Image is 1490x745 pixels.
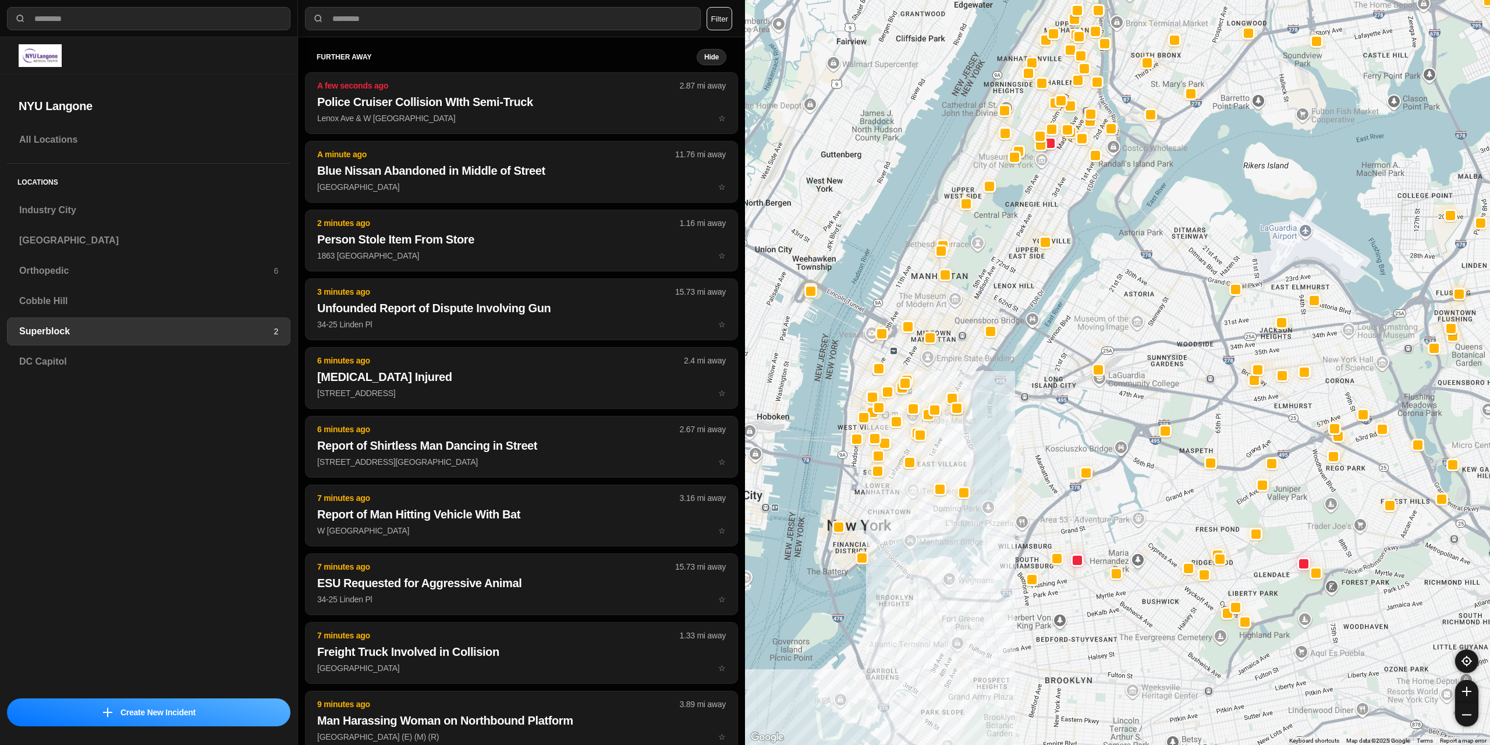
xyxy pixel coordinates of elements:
img: search [15,13,26,24]
h2: Person Stole Item From Store [317,231,726,248]
p: 6 [274,265,278,277]
span: star [718,389,726,398]
span: star [718,114,726,123]
h3: Industry City [19,203,278,217]
span: star [718,526,726,535]
img: Google [748,730,786,745]
button: Hide [697,49,726,65]
img: zoom-in [1462,687,1471,696]
a: Superblock2 [7,317,290,345]
a: 2 minutes ago1.16 mi awayPerson Stole Item From Store1863 [GEOGRAPHIC_DATA]star [305,250,738,260]
span: star [718,732,726,742]
button: iconCreate New Incident [7,698,290,726]
a: [GEOGRAPHIC_DATA] [7,227,290,255]
p: 7 minutes ago [317,492,680,504]
small: Hide [704,52,719,62]
span: star [718,320,726,329]
button: 6 minutes ago2.67 mi awayReport of Shirtless Man Dancing in Street[STREET_ADDRESS][GEOGRAPHIC_DAT... [305,416,738,478]
a: 6 minutes ago2.4 mi away[MEDICAL_DATA] Injured[STREET_ADDRESS]star [305,388,738,398]
p: 3.89 mi away [680,698,726,710]
p: 9 minutes ago [317,698,680,710]
p: [GEOGRAPHIC_DATA] [317,181,726,193]
h2: [MEDICAL_DATA] Injured [317,369,726,385]
p: 34-25 Linden Pl [317,594,726,605]
p: 34-25 Linden Pl [317,319,726,330]
h2: Report of Shirtless Man Dancing in Street [317,437,726,454]
p: 3 minutes ago [317,286,675,298]
a: 7 minutes ago15.73 mi awayESU Requested for Aggressive Animal34-25 Linden Plstar [305,594,738,604]
span: star [718,457,726,467]
p: 2 [274,326,278,337]
button: recenter [1455,649,1478,673]
a: DC Capitol [7,348,290,376]
span: Map data ©2025 Google [1346,737,1410,744]
a: 7 minutes ago3.16 mi awayReport of Man Hitting Vehicle With BatW [GEOGRAPHIC_DATA]star [305,525,738,535]
p: 2.4 mi away [684,355,726,366]
button: 3 minutes ago15.73 mi awayUnfounded Report of Dispute Involving Gun34-25 Linden Plstar [305,278,738,340]
img: recenter [1461,656,1472,666]
a: Orthopedic6 [7,257,290,285]
a: A minute ago11.76 mi awayBlue Nissan Abandoned in Middle of Street[GEOGRAPHIC_DATA]star [305,182,738,192]
p: W [GEOGRAPHIC_DATA] [317,525,726,536]
p: 1.33 mi away [680,630,726,641]
span: star [718,182,726,192]
h3: Superblock [19,324,274,338]
p: 1.16 mi away [680,217,726,229]
a: A few seconds ago2.87 mi awayPolice Cruiser Collision WIth Semi-TruckLenox Ave & W [GEOGRAPHIC_DA... [305,113,738,123]
p: 6 minutes ago [317,355,684,366]
img: icon [103,708,112,717]
a: 6 minutes ago2.67 mi awayReport of Shirtless Man Dancing in Street[STREET_ADDRESS][GEOGRAPHIC_DAT... [305,457,738,467]
button: 2 minutes ago1.16 mi awayPerson Stole Item From Store1863 [GEOGRAPHIC_DATA]star [305,210,738,271]
h5: further away [317,52,697,62]
p: 15.73 mi away [675,286,726,298]
p: 7 minutes ago [317,561,675,573]
span: star [718,595,726,604]
p: 2 minutes ago [317,217,680,229]
a: Terms (opens in new tab) [1417,737,1433,744]
a: All Locations [7,126,290,154]
a: Industry City [7,196,290,224]
img: logo [19,44,62,67]
h2: Unfounded Report of Dispute Involving Gun [317,300,726,316]
p: [GEOGRAPHIC_DATA] [317,662,726,674]
p: [GEOGRAPHIC_DATA] (E) (M) (R) [317,731,726,743]
h3: All Locations [19,133,278,147]
a: Report a map error [1440,737,1487,744]
p: 11.76 mi away [675,149,726,160]
p: [STREET_ADDRESS][GEOGRAPHIC_DATA] [317,456,726,468]
h3: Cobble Hill [19,294,278,308]
p: 7 minutes ago [317,630,680,641]
button: Keyboard shortcuts [1289,737,1339,745]
button: 7 minutes ago3.16 mi awayReport of Man Hitting Vehicle With BatW [GEOGRAPHIC_DATA]star [305,485,738,546]
a: Open this area in Google Maps (opens a new window) [748,730,786,745]
button: Filter [707,7,732,30]
h3: Orthopedic [19,264,274,278]
a: 9 minutes ago3.89 mi awayMan Harassing Woman on Northbound Platform[GEOGRAPHIC_DATA] (E) (M) (R)star [305,732,738,742]
p: [STREET_ADDRESS] [317,387,726,399]
h2: NYU Langone [19,98,279,114]
p: 6 minutes ago [317,423,680,435]
a: 7 minutes ago1.33 mi awayFreight Truck Involved in Collision[GEOGRAPHIC_DATA]star [305,663,738,673]
button: A minute ago11.76 mi awayBlue Nissan Abandoned in Middle of Street[GEOGRAPHIC_DATA]star [305,141,738,203]
h2: Blue Nissan Abandoned in Middle of Street [317,163,726,179]
p: 3.16 mi away [680,492,726,504]
button: A few seconds ago2.87 mi awayPolice Cruiser Collision WIth Semi-TruckLenox Ave & W [GEOGRAPHIC_DA... [305,72,738,134]
p: Lenox Ave & W [GEOGRAPHIC_DATA] [317,112,726,124]
h2: Freight Truck Involved in Collision [317,644,726,660]
span: star [718,663,726,673]
img: zoom-out [1462,710,1471,719]
p: 2.87 mi away [680,80,726,91]
h2: Report of Man Hitting Vehicle With Bat [317,506,726,522]
h2: Man Harassing Woman on Northbound Platform [317,712,726,729]
p: 2.67 mi away [680,423,726,435]
p: A minute ago [317,149,675,160]
a: 3 minutes ago15.73 mi awayUnfounded Report of Dispute Involving Gun34-25 Linden Plstar [305,319,738,329]
span: star [718,251,726,260]
h3: [GEOGRAPHIC_DATA] [19,234,278,248]
p: 15.73 mi away [675,561,726,573]
p: A few seconds ago [317,80,680,91]
p: Create New Incident [120,707,196,718]
button: 7 minutes ago1.33 mi awayFreight Truck Involved in Collision[GEOGRAPHIC_DATA]star [305,622,738,684]
h2: Police Cruiser Collision WIth Semi-Truck [317,94,726,110]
